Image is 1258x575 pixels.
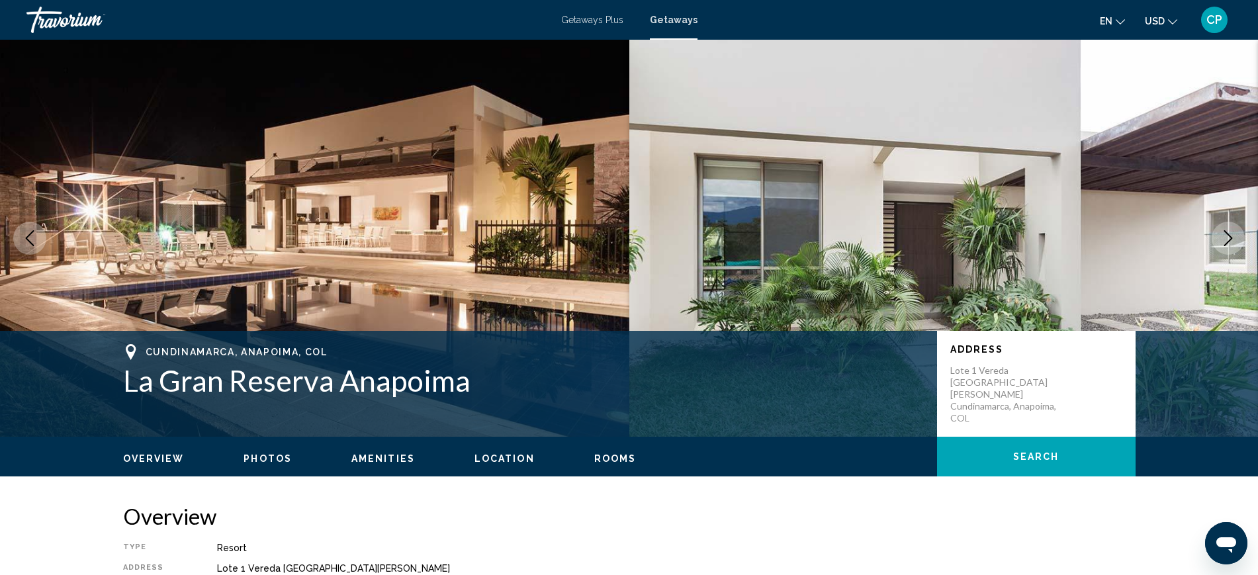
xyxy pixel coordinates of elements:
span: Search [1013,452,1059,463]
a: Getaways [650,15,697,25]
button: Rooms [594,453,637,464]
span: CP [1206,13,1222,26]
button: Previous image [13,222,46,255]
span: USD [1145,16,1165,26]
a: Travorium [26,7,548,33]
span: Cundinamarca, Anapoima, COL [146,347,328,357]
span: Rooms [594,453,637,464]
button: User Menu [1197,6,1232,34]
div: Resort [217,543,1136,553]
button: Photos [244,453,292,464]
a: Getaways Plus [561,15,623,25]
button: Change language [1100,11,1125,30]
button: Location [474,453,535,464]
span: Location [474,453,535,464]
h2: Overview [123,503,1136,529]
button: Overview [123,453,185,464]
h1: La Gran Reserva Anapoima [123,363,924,398]
span: en [1100,16,1112,26]
iframe: Botón para iniciar la ventana de mensajería [1205,522,1247,564]
p: Address [950,344,1122,355]
p: Lote 1 Vereda [GEOGRAPHIC_DATA][PERSON_NAME] Cundinamarca, Anapoima, COL [950,365,1056,424]
span: Overview [123,453,185,464]
span: Amenities [351,453,415,464]
button: Amenities [351,453,415,464]
div: Type [123,543,184,553]
button: Search [937,437,1136,476]
button: Next image [1212,222,1245,255]
span: Photos [244,453,292,464]
button: Change currency [1145,11,1177,30]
